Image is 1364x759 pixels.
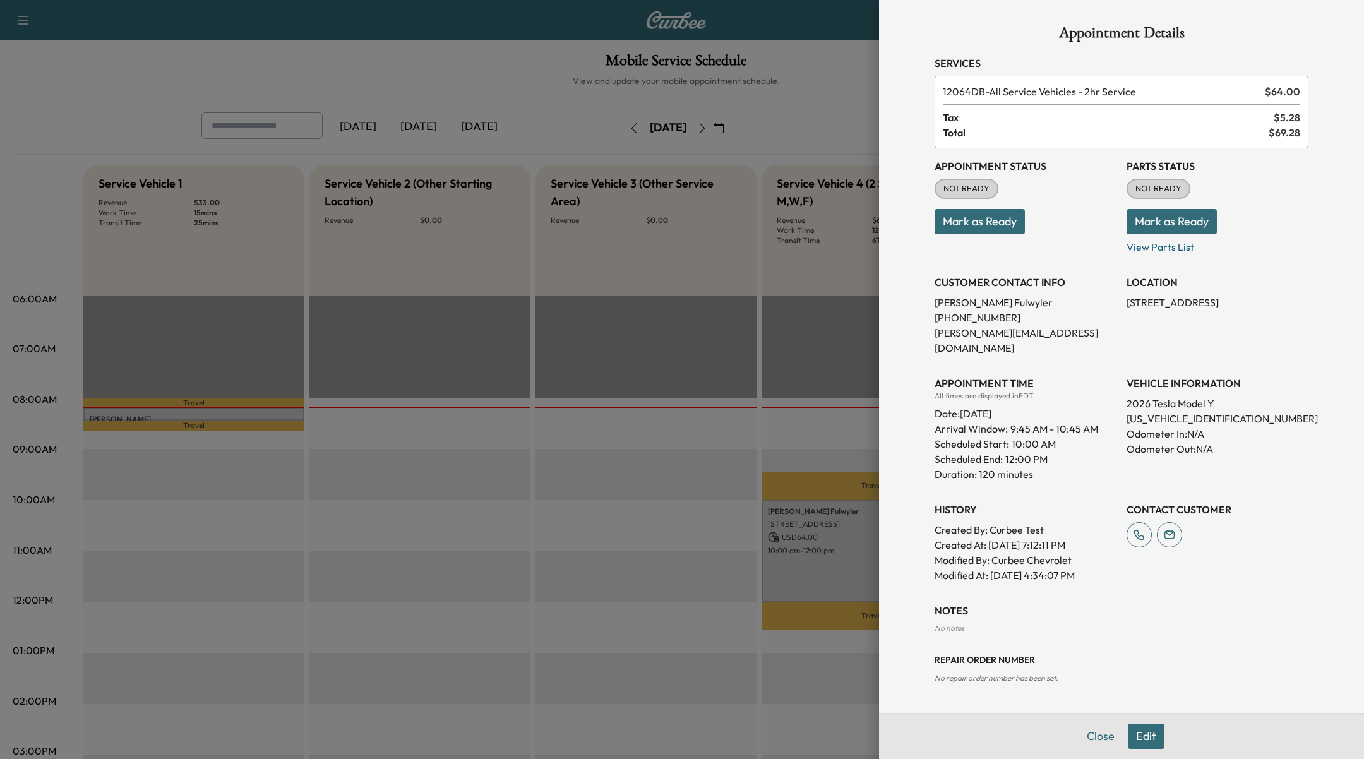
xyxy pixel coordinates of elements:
p: View Parts List [1127,234,1308,254]
span: Total [943,125,1269,140]
h3: CONTACT CUSTOMER [1127,502,1308,517]
p: Odometer In: N/A [1127,426,1308,441]
p: [PERSON_NAME] Fulwyler [935,295,1116,310]
p: Created At : [DATE] 7:12:11 PM [935,537,1116,553]
button: Mark as Ready [1127,209,1217,234]
h3: LOCATION [1127,275,1308,290]
p: 2026 Tesla Model Y [1127,396,1308,411]
h3: VEHICLE INFORMATION [1127,376,1308,391]
div: No notes [935,623,1308,633]
p: Duration: 120 minutes [935,467,1116,482]
span: Tax [943,110,1274,125]
p: Arrival Window: [935,421,1116,436]
div: All times are displayed in EDT [935,391,1116,401]
p: [STREET_ADDRESS] [1127,295,1308,310]
p: Odometer Out: N/A [1127,441,1308,457]
h3: Appointment Status [935,158,1116,174]
span: No repair order number has been set. [935,673,1058,683]
p: [PHONE_NUMBER] [935,310,1116,325]
p: 12:00 PM [1005,451,1048,467]
p: 10:00 AM [1012,436,1056,451]
span: $ 64.00 [1265,84,1300,99]
h3: Repair Order number [935,654,1308,666]
span: $ 69.28 [1269,125,1300,140]
h3: CUSTOMER CONTACT INFO [935,275,1116,290]
p: Created By : Curbee Test [935,522,1116,537]
h3: Services [935,56,1308,71]
span: $ 5.28 [1274,110,1300,125]
button: Edit [1128,724,1164,749]
span: All Service Vehicles - 2hr Service [943,84,1260,99]
h3: Parts Status [1127,158,1308,174]
button: Mark as Ready [935,209,1025,234]
p: [PERSON_NAME][EMAIL_ADDRESS][DOMAIN_NAME] [935,325,1116,356]
h3: NOTES [935,603,1308,618]
button: Close [1079,724,1123,749]
span: 9:45 AM - 10:45 AM [1010,421,1098,436]
p: Scheduled End: [935,451,1003,467]
div: Date: [DATE] [935,401,1116,421]
span: NOT READY [1128,182,1189,195]
p: [US_VEHICLE_IDENTIFICATION_NUMBER] [1127,411,1308,426]
h3: History [935,502,1116,517]
h3: APPOINTMENT TIME [935,376,1116,391]
p: Scheduled Start: [935,436,1009,451]
span: NOT READY [936,182,997,195]
h1: Appointment Details [935,25,1308,45]
p: Modified At : [DATE] 4:34:07 PM [935,568,1116,583]
p: Modified By : Curbee Chevrolet [935,553,1116,568]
